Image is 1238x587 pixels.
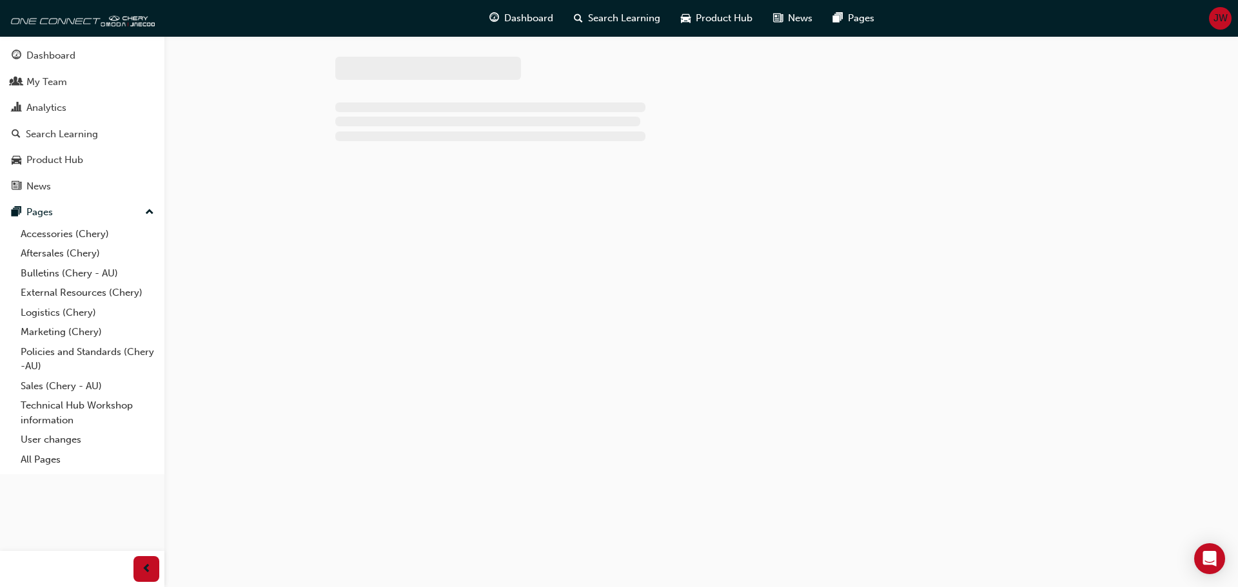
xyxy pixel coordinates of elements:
div: Dashboard [26,48,75,63]
span: search-icon [574,10,583,26]
div: Open Intercom Messenger [1194,543,1225,574]
a: User changes [15,430,159,450]
a: Search Learning [5,122,159,146]
span: pages-icon [833,10,843,26]
span: pages-icon [12,207,21,218]
span: people-icon [12,77,21,88]
span: JW [1213,11,1228,26]
button: DashboardMy TeamAnalyticsSearch LearningProduct HubNews [5,41,159,200]
a: Bulletins (Chery - AU) [15,264,159,284]
a: External Resources (Chery) [15,283,159,303]
span: up-icon [145,204,154,221]
span: Search Learning [588,11,660,26]
a: Dashboard [5,44,159,68]
img: oneconnect [6,5,155,31]
div: My Team [26,75,67,90]
div: Search Learning [26,127,98,142]
span: news-icon [773,10,783,26]
span: car-icon [12,155,21,166]
a: News [5,175,159,198]
div: Pages [26,205,53,220]
span: News [788,11,812,26]
a: Sales (Chery - AU) [15,376,159,396]
div: Product Hub [26,153,83,168]
span: chart-icon [12,102,21,114]
a: pages-iconPages [823,5,885,32]
span: car-icon [681,10,691,26]
a: news-iconNews [763,5,823,32]
span: Pages [848,11,874,26]
button: Pages [5,200,159,224]
a: guage-iconDashboard [479,5,564,32]
span: guage-icon [489,10,499,26]
a: All Pages [15,450,159,470]
span: search-icon [12,129,21,140]
a: Logistics (Chery) [15,303,159,323]
button: JW [1209,7,1232,30]
a: Product Hub [5,148,159,172]
a: car-iconProduct Hub [671,5,763,32]
span: Dashboard [504,11,553,26]
div: News [26,179,51,194]
a: Accessories (Chery) [15,224,159,244]
a: Aftersales (Chery) [15,244,159,264]
span: Product Hub [696,11,752,26]
div: Analytics [26,101,66,115]
a: My Team [5,70,159,94]
span: guage-icon [12,50,21,62]
a: Marketing (Chery) [15,322,159,342]
a: Technical Hub Workshop information [15,396,159,430]
span: news-icon [12,181,21,193]
a: search-iconSearch Learning [564,5,671,32]
a: Policies and Standards (Chery -AU) [15,342,159,376]
span: prev-icon [142,561,152,577]
a: Analytics [5,96,159,120]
